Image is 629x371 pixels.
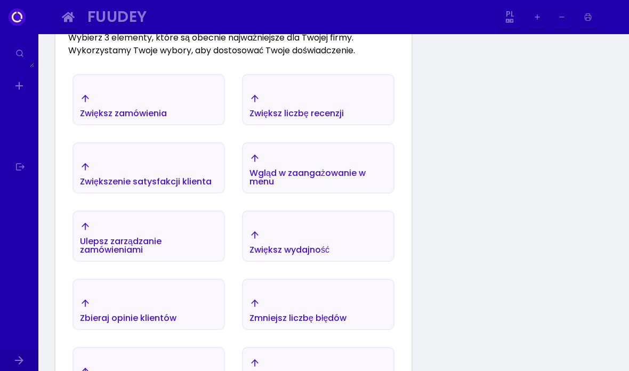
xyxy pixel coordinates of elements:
[249,167,366,188] font: Wgląd w zaangażowanie w menu
[72,142,225,193] button: Zwiększenie satysfakcji klienta
[242,142,394,193] button: Wgląd w zaangażowanie w menu
[72,74,225,125] button: Zwiększ zamówienia
[87,6,147,27] font: Fuudey
[242,74,394,125] button: Zwiększ liczbę recenzji
[72,279,225,330] button: Zbieraj opinie klientów
[249,107,344,119] font: Zwiększ liczbę recenzji
[80,175,212,188] font: Zwiększenie satysfakcji klienta
[249,312,346,324] font: Zmniejsz liczbę błędów
[242,211,394,262] button: Zwiększ wydajność
[602,9,619,26] img: Obraz
[80,107,167,119] font: Zwiększ zamówienia
[249,244,329,256] font: Zwiększ wydajność
[80,312,176,324] font: Zbieraj opinie klientów
[242,279,394,330] button: Zmniejsz liczbę błędów
[72,211,225,262] button: Ulepsz zarządzanie zamówieniami
[83,5,495,29] button: Fuudey
[80,235,162,256] font: Ulepsz zarządzanie zamówieniami
[68,31,355,57] font: Wybierz 3 elementy, które są obecnie najważniejsze dla Twojej firmy. Wykorzystamy Twoje wybory, a...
